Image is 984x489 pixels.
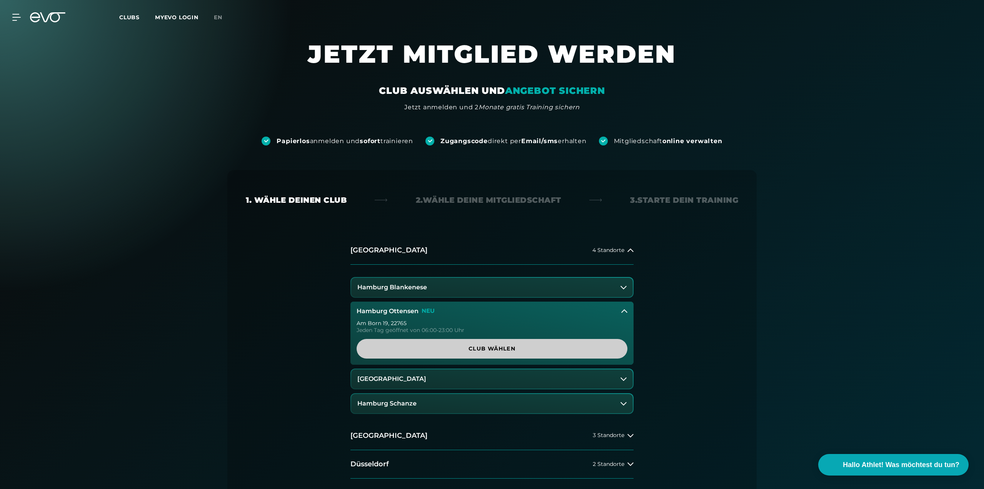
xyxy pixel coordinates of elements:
a: en [214,13,232,22]
button: Hamburg Schanze [351,394,633,413]
div: 2. Wähle deine Mitgliedschaft [416,195,561,205]
button: [GEOGRAPHIC_DATA]4 Standorte [350,236,634,265]
span: Hallo Athlet! Was möchtest du tun? [843,460,959,470]
button: [GEOGRAPHIC_DATA] [351,369,633,389]
h3: Hamburg Blankenese [357,284,427,291]
a: Clubs [119,13,155,21]
div: 3. Starte dein Training [630,195,738,205]
div: direkt per erhalten [440,137,586,145]
div: 1. Wähle deinen Club [246,195,347,205]
h3: [GEOGRAPHIC_DATA] [357,376,426,382]
div: anmelden und trainieren [277,137,413,145]
button: [GEOGRAPHIC_DATA]3 Standorte [350,422,634,450]
strong: sofort [360,137,380,145]
strong: Zugangscode [440,137,488,145]
span: 4 Standorte [592,247,624,253]
h2: Düsseldorf [350,459,389,469]
div: Am Born 19 , 22765 [357,320,627,326]
span: Club wählen [375,345,609,353]
div: Jetzt anmelden und 2 [404,103,580,112]
strong: Email/sms [521,137,558,145]
h2: [GEOGRAPHIC_DATA] [350,431,427,441]
h2: [GEOGRAPHIC_DATA] [350,245,427,255]
a: Club wählen [357,339,627,359]
h3: Hamburg Schanze [357,400,417,407]
p: NEU [422,308,435,314]
div: CLUB AUSWÄHLEN UND [379,85,605,97]
h1: JETZT MITGLIED WERDEN [261,38,723,85]
button: Hallo Athlet! Was möchtest du tun? [818,454,969,476]
span: en [214,14,222,21]
em: ANGEBOT SICHERN [505,85,605,96]
strong: online verwalten [662,137,722,145]
button: Düsseldorf2 Standorte [350,450,634,479]
button: Hamburg OttensenNEU [350,302,634,321]
span: 3 Standorte [593,432,624,438]
strong: Papierlos [277,137,310,145]
button: Hamburg Blankenese [351,278,633,297]
span: 2 Standorte [593,461,624,467]
a: MYEVO LOGIN [155,14,198,21]
h3: Hamburg Ottensen [357,308,419,315]
span: Clubs [119,14,140,21]
div: Jeden Tag geöffnet von 06:00-23:00 Uhr [357,327,627,333]
em: Monate gratis Training sichern [479,103,580,111]
div: Mitgliedschaft [614,137,722,145]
